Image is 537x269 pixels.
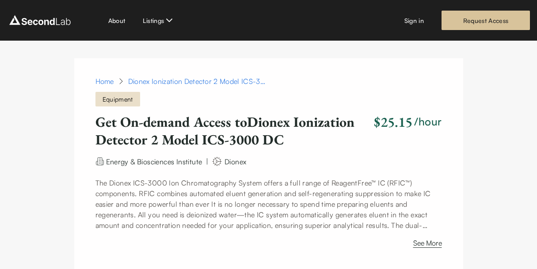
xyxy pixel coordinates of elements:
[95,178,442,231] p: The Dionex ICS-3000 Ion Chromatography System offers a full range of ReagentFree™ IC (RFIC™) comp...
[404,16,424,25] a: Sign in
[108,16,126,25] a: About
[206,156,208,167] div: |
[7,13,73,27] img: logo
[106,157,202,166] span: Energy & Biosciences Institute
[374,113,412,131] h2: $25.15
[413,238,442,252] button: See More
[225,157,246,166] span: Dionex
[414,114,442,129] h3: /hour
[128,76,270,87] div: Dionex Ionization Detector 2 Model ICS-3000 DC
[212,156,222,167] img: manufacturer
[95,92,140,106] span: Equipment
[143,15,175,26] button: Listings
[442,11,530,30] a: Request Access
[95,76,114,87] a: Home
[95,113,371,149] h1: Get On-demand Access to Dionex Ionization Detector 2 Model ICS-3000 DC
[106,156,202,165] a: Energy & Biosciences Institute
